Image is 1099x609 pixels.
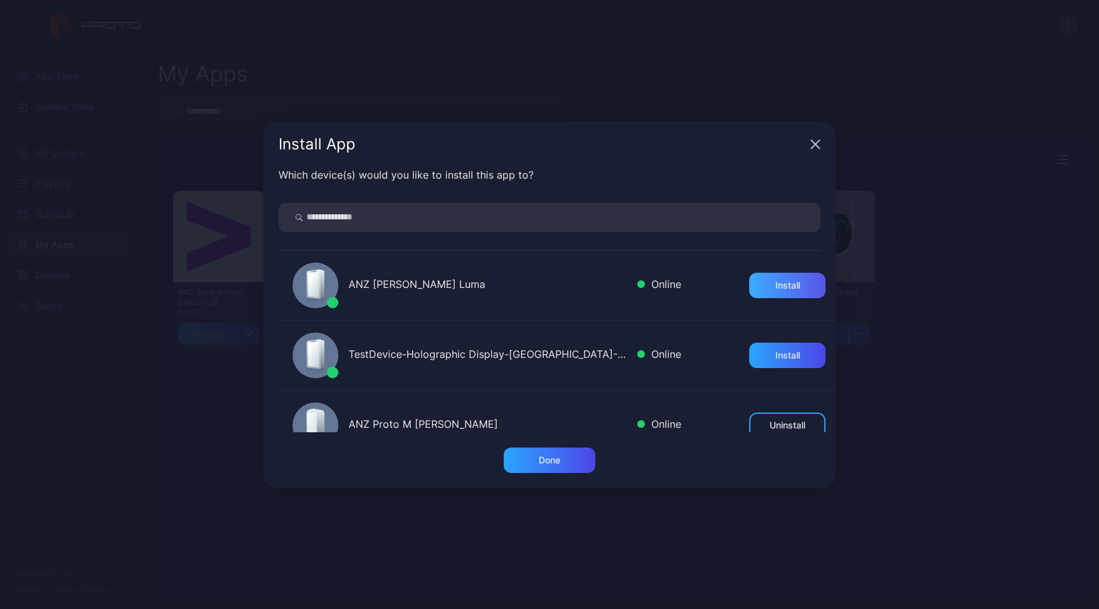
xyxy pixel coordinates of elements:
[349,346,627,365] div: TestDevice-Holographic Display-[GEOGRAPHIC_DATA]-500West-Showcase
[637,346,681,365] div: Online
[637,277,681,295] div: Online
[539,455,560,465] div: Done
[749,273,826,298] button: Install
[279,167,820,182] div: Which device(s) would you like to install this app to?
[349,277,627,295] div: ANZ [PERSON_NAME] Luma
[749,343,826,368] button: Install
[349,416,627,435] div: ANZ Proto M [PERSON_NAME]
[279,137,805,152] div: Install App
[749,413,826,438] button: Uninstall
[775,350,800,360] div: Install
[637,416,681,435] div: Online
[770,420,805,430] div: Uninstall
[504,448,595,473] button: Done
[775,280,800,291] div: Install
